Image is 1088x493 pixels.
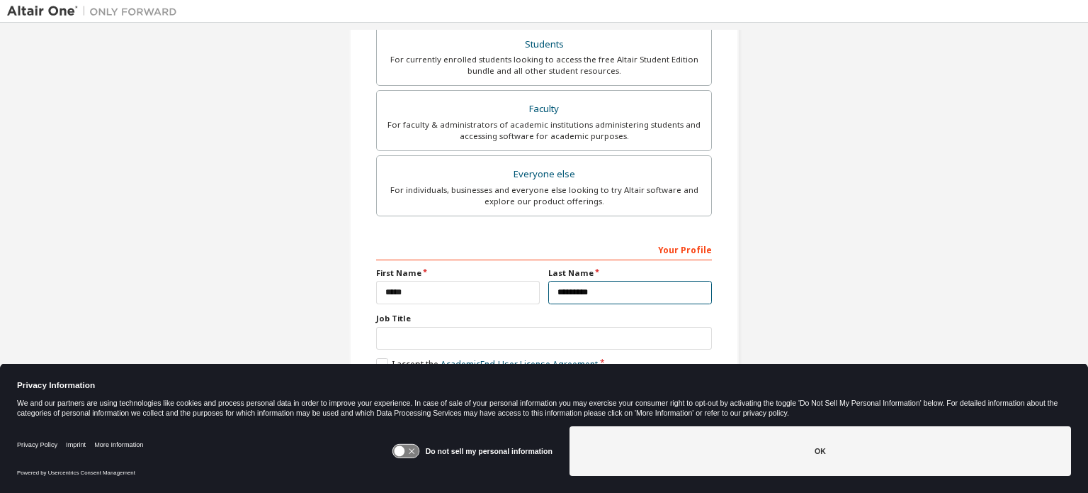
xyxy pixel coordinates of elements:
div: Everyone else [385,165,703,184]
label: I accept the [376,358,598,370]
div: Faculty [385,99,703,119]
img: Altair One [7,4,184,18]
div: For individuals, businesses and everyone else looking to try Altair software and explore our prod... [385,184,703,207]
label: Job Title [376,313,712,324]
div: Students [385,35,703,55]
div: Your Profile [376,238,712,260]
label: Last Name [548,267,712,279]
div: For currently enrolled students looking to access the free Altair Student Edition bundle and all ... [385,54,703,77]
div: For faculty & administrators of academic institutions administering students and accessing softwa... [385,119,703,142]
label: First Name [376,267,540,279]
a: Academic End-User License Agreement [441,358,598,370]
